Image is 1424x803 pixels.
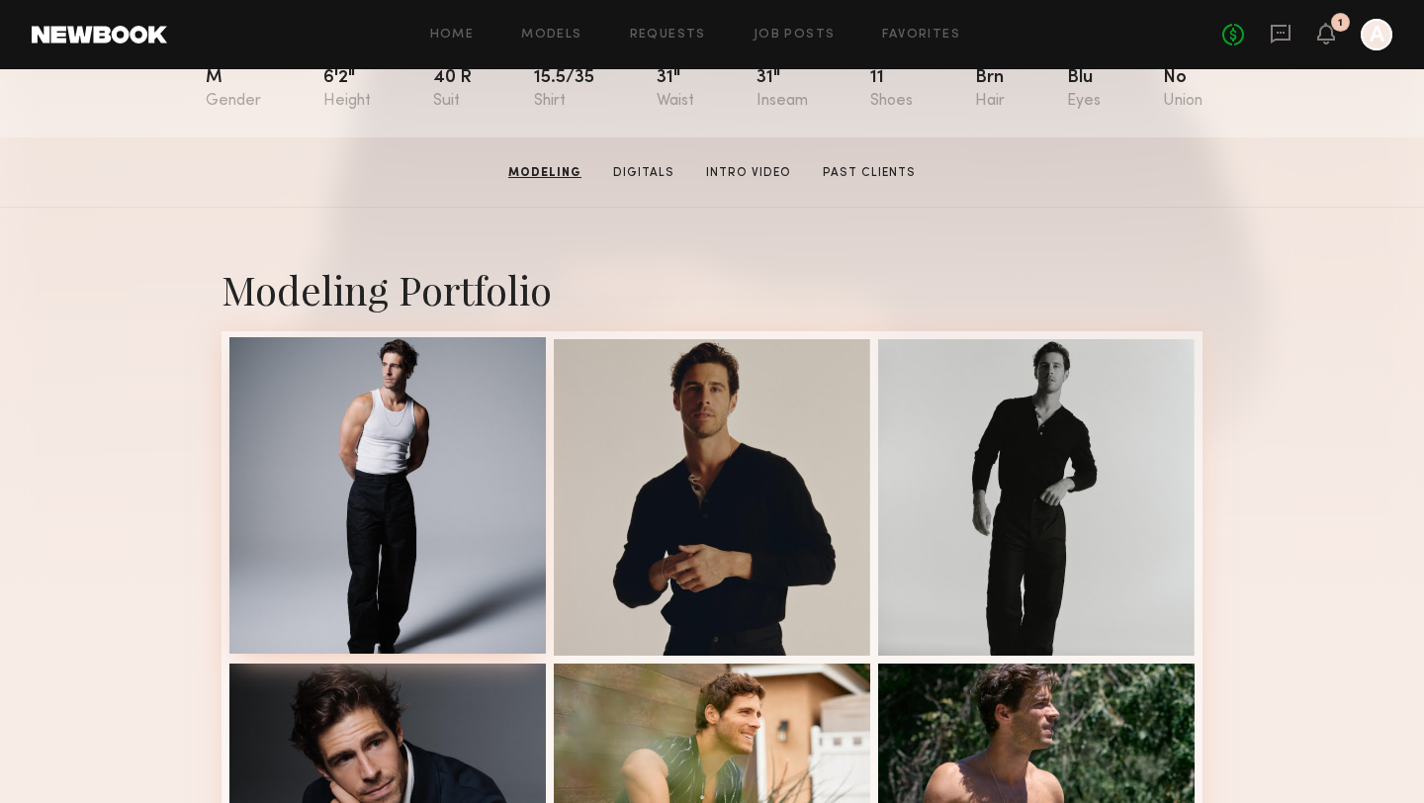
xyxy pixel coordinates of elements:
div: 6'2" [323,69,371,110]
div: Brn [975,69,1005,110]
div: Blu [1067,69,1101,110]
div: 11 [870,69,913,110]
div: No [1163,69,1202,110]
div: M [206,69,261,110]
a: Job Posts [754,29,836,42]
div: 31" [756,69,808,110]
a: Home [430,29,475,42]
div: 31" [657,69,694,110]
a: Models [521,29,581,42]
a: Requests [630,29,706,42]
div: 40 r [433,69,472,110]
div: 1 [1338,18,1343,29]
div: Modeling Portfolio [222,263,1202,315]
div: 15.5/35 [534,69,594,110]
a: Intro Video [698,164,799,182]
a: Favorites [882,29,960,42]
a: Past Clients [815,164,924,182]
a: A [1361,19,1392,50]
a: Modeling [500,164,589,182]
a: Digitals [605,164,682,182]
